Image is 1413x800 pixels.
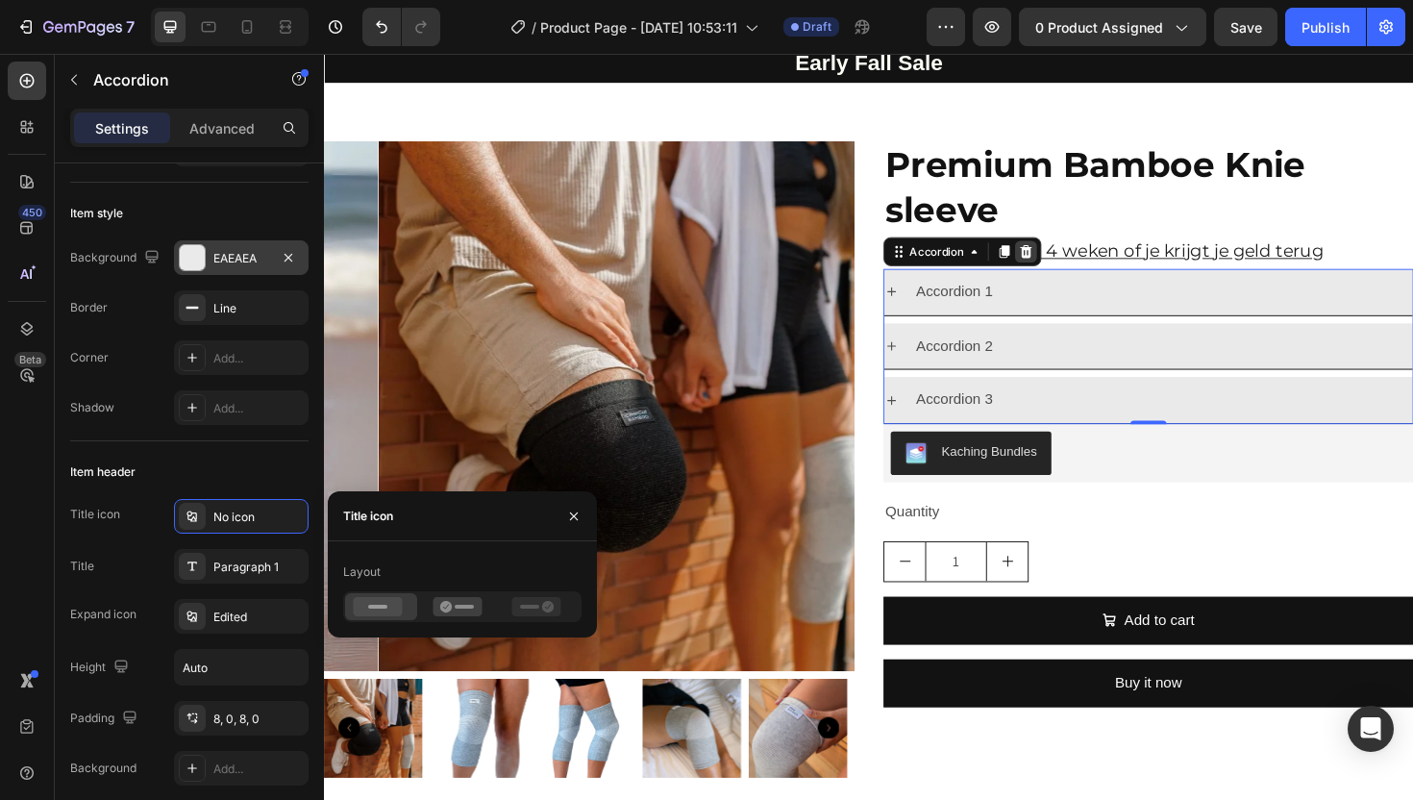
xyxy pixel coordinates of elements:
button: Add to cart [592,575,1153,626]
div: Height [70,655,133,681]
div: Add to cart [847,587,921,614]
div: Layout [343,563,381,581]
p: Advanced [189,118,255,138]
div: Item header [70,463,136,481]
div: Item style [70,205,123,222]
button: Publish [1285,8,1366,46]
button: Carousel Next Arrow [523,702,546,725]
span: Draft [803,18,831,36]
button: Carousel Back Arrow [15,702,38,725]
div: 450 [18,205,46,220]
iframe: Design area [324,54,1413,800]
div: Accordion 3 [624,350,711,384]
div: Title icon [70,506,120,523]
div: EAEAEA [213,250,269,267]
button: Buy it now [592,641,1153,692]
span: 0 product assigned [1035,17,1163,37]
div: Publish [1301,17,1350,37]
span: Product Page - [DATE] 10:53:11 [540,17,737,37]
div: Quantity [592,469,1153,501]
div: Title icon [343,508,393,525]
div: Corner [70,349,109,366]
div: Add... [213,350,304,367]
div: Accordion 2 [624,293,711,327]
div: Shadow [70,399,114,416]
div: Kaching Bundles [654,412,755,432]
button: Kaching Bundles [600,400,770,446]
div: Beta [14,352,46,367]
div: Title [70,558,94,575]
div: Accordion [616,201,681,218]
button: 7 [8,8,143,46]
p: Accordion [93,68,257,91]
button: increment [702,517,745,559]
div: No icon [213,509,304,526]
div: Add... [213,400,304,417]
h2: Premium Bamboe Knie sleeve [592,92,1153,191]
div: Buy it now [837,653,908,681]
input: Auto [175,650,308,685]
div: Open Intercom Messenger [1348,706,1394,752]
div: Rich Text Editor. Editing area: main [592,191,1153,228]
div: Add... [213,761,304,778]
div: Expand icon [70,606,136,623]
p: Settings [95,118,149,138]
button: Save [1214,8,1277,46]
button: decrement [593,517,636,559]
div: Background [70,760,136,777]
div: Line [213,300,304,317]
div: Accordion 1 [624,236,711,269]
p: 7 [126,15,135,38]
span: Save [1230,19,1262,36]
div: Paragraph 1 [213,559,304,576]
input: quantity [636,517,702,559]
div: Border [70,299,108,316]
div: Background [70,245,163,271]
span: / [532,17,536,37]
div: Undo/Redo [362,8,440,46]
u: Minder kniepijn in 4 weken of je krijgt je geld terug [594,198,1058,220]
button: 0 product assigned [1019,8,1206,46]
div: Edited [213,609,304,626]
div: 8, 0, 8, 0 [213,711,304,728]
img: KachingBundles.png [615,412,638,435]
div: Padding [70,706,141,732]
